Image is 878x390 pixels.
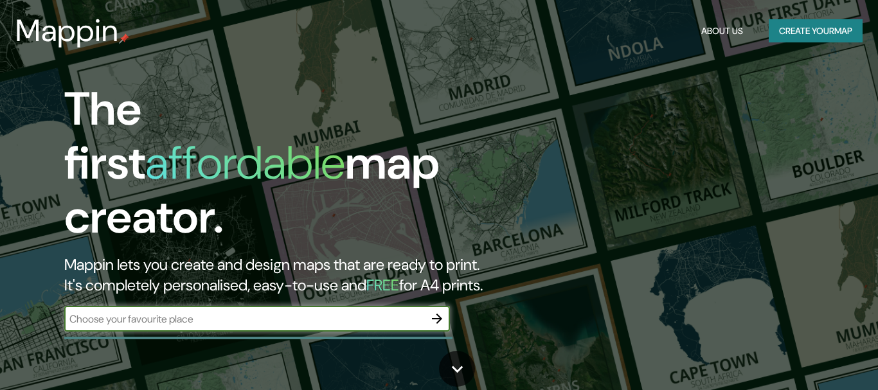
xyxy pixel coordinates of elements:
h5: FREE [366,275,399,295]
img: mappin-pin [119,33,129,44]
button: About Us [696,19,748,43]
button: Create yourmap [769,19,863,43]
input: Choose your favourite place [64,312,424,326]
h3: Mappin [15,13,119,49]
h1: affordable [145,133,345,193]
h1: The first map creator. [64,82,503,254]
h2: Mappin lets you create and design maps that are ready to print. It's completely personalised, eas... [64,254,503,296]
